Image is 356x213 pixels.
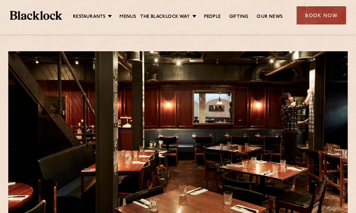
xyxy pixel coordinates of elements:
[10,11,62,20] img: BL_Textured_Logo-footer-cropped.svg
[119,14,136,21] a: Menus
[229,14,248,21] a: Gifting
[140,14,189,21] a: The Blacklock Way
[73,14,105,21] a: Restaurants
[257,14,282,21] a: Our News
[297,6,346,24] div: Book Now
[204,14,221,21] a: People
